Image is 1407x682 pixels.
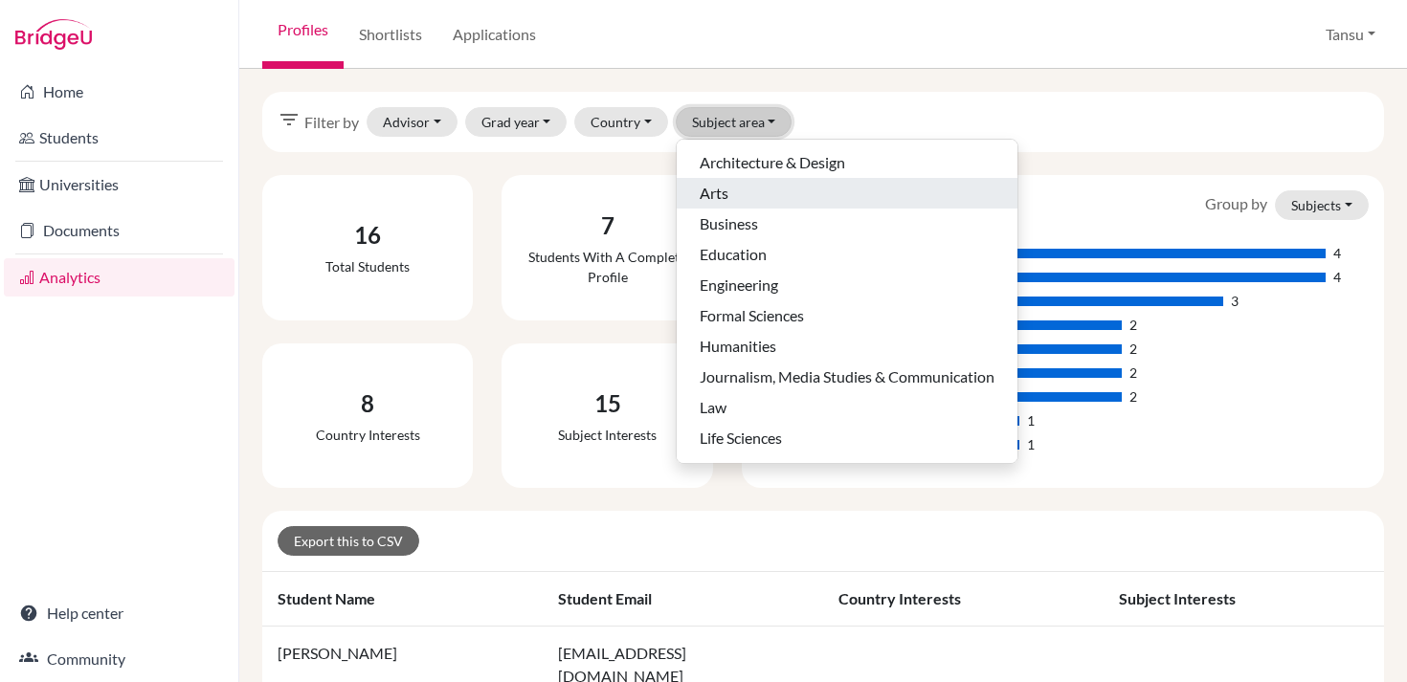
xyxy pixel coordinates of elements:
[4,119,234,157] a: Students
[4,73,234,111] a: Home
[304,111,359,134] span: Filter by
[700,396,726,419] span: Law
[517,209,697,243] div: 7
[700,304,804,327] span: Formal Sciences
[574,107,668,137] button: Country
[1027,434,1035,454] div: 1
[4,640,234,678] a: Community
[316,425,420,445] div: Country interests
[700,212,758,235] span: Business
[15,19,92,50] img: Bridge-U
[677,362,1017,392] button: Journalism, Media Studies & Communication
[278,526,419,556] a: Export this to CSV
[1333,267,1341,287] div: 4
[1027,410,1035,430] div: 1
[1129,315,1137,335] div: 2
[517,247,697,287] div: Students with a complete profile
[4,165,234,204] a: Universities
[325,218,410,253] div: 16
[677,423,1017,453] button: Life Sciences
[1129,386,1137,407] div: 2
[1275,190,1369,220] button: Subjects
[4,258,234,297] a: Analytics
[677,392,1017,423] button: Law
[1231,291,1239,311] div: 3
[700,365,994,388] span: Journalism, Media Studies & Communication
[4,211,234,250] a: Documents
[676,139,1018,464] div: Subject area
[1191,190,1383,220] div: Group by
[700,457,850,480] span: Medicine & Healthcare
[677,270,1017,300] button: Engineering
[316,386,420,421] div: 8
[558,386,657,421] div: 15
[278,108,301,131] i: filter_list
[1317,16,1384,53] button: Tansu
[367,107,458,137] button: Advisor
[325,256,410,276] div: Total students
[677,147,1017,178] button: Architecture & Design
[1104,572,1384,627] th: Subject interests
[677,300,1017,331] button: Formal Sciences
[677,453,1017,484] button: Medicine & Healthcare
[543,572,823,627] th: Student email
[700,151,845,174] span: Architecture & Design
[558,425,657,445] div: Subject interests
[1129,339,1137,359] div: 2
[677,178,1017,209] button: Arts
[4,594,234,632] a: Help center
[700,243,767,266] span: Education
[1333,243,1341,263] div: 4
[262,572,543,627] th: Student name
[676,107,793,137] button: Subject area
[677,209,1017,239] button: Business
[700,274,778,297] span: Engineering
[465,107,568,137] button: Grad year
[700,335,776,358] span: Humanities
[700,427,782,450] span: Life Sciences
[1129,363,1137,383] div: 2
[677,331,1017,362] button: Humanities
[823,572,1104,627] th: Country interests
[677,239,1017,270] button: Education
[700,182,728,205] span: Arts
